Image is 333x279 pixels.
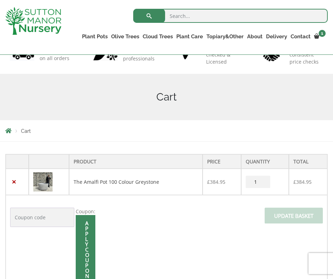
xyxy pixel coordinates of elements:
[290,51,324,65] p: consistent price checks
[175,32,205,41] a: Plant Care
[203,154,241,169] th: Price
[293,179,312,185] bdi: 384.95
[133,9,328,23] input: Search...
[5,7,61,35] img: logo
[246,176,270,188] input: Product quantity
[33,172,53,192] img: Cart - A4EE1B14 492B 4FBF A524 5842130E454C
[319,30,326,37] span: 1
[69,154,203,169] th: Product
[293,179,296,185] span: £
[207,179,225,185] bdi: 384.95
[206,51,240,65] p: checked & Licensed
[264,32,289,41] a: Delivery
[10,208,74,227] input: Coupon code
[207,179,210,185] span: £
[5,128,328,134] nav: Breadcrumbs
[141,32,175,41] a: Cloud Trees
[74,179,159,185] a: The Amalfi Pot 100 Colour Greystone
[241,154,289,169] th: Quantity
[109,32,141,41] a: Olive Trees
[245,32,264,41] a: About
[265,208,323,223] input: Update basket
[123,48,157,62] p: by professionals
[40,55,74,62] p: on all orders
[21,128,31,134] span: Cart
[312,32,328,41] a: 1
[5,91,328,103] h1: Cart
[80,32,109,41] a: Plant Pots
[205,32,245,41] a: Topiary&Other
[289,154,327,169] th: Total
[76,208,95,215] label: Coupon:
[289,32,312,41] a: Contact
[10,178,18,186] a: Remove this item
